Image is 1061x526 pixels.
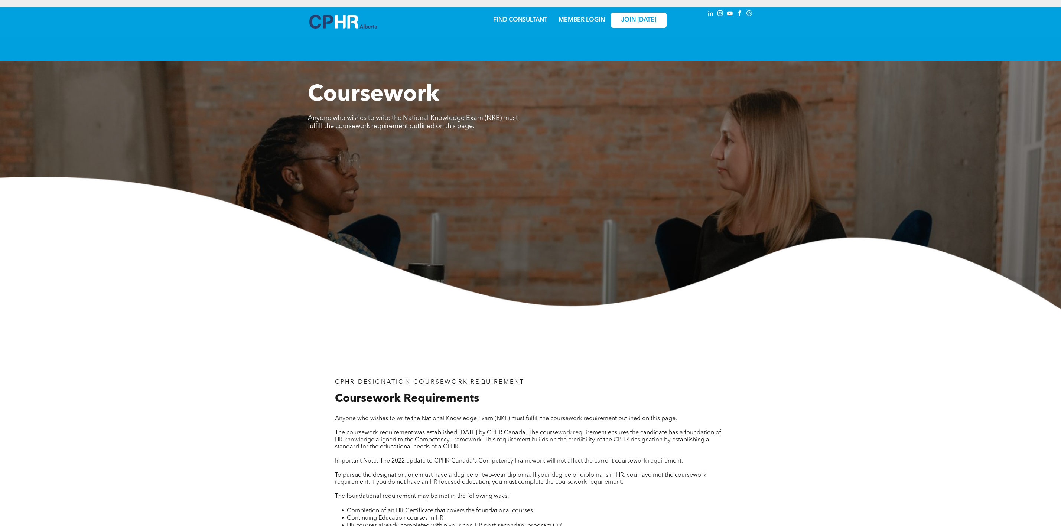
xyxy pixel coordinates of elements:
[308,115,518,130] span: Anyone who wishes to write the National Knowledge Exam (NKE) must fulfill the coursework requirem...
[611,13,667,28] a: JOIN [DATE]
[335,416,677,422] span: Anyone who wishes to write the National Knowledge Exam (NKE) must fulfill the coursework requirem...
[707,9,715,19] a: linkedin
[335,393,479,404] span: Coursework Requirements
[736,9,744,19] a: facebook
[621,17,656,24] span: JOIN [DATE]
[716,9,725,19] a: instagram
[335,472,706,485] span: To pursue the designation, one must have a degree or two-year diploma. If your degree or diploma ...
[726,9,734,19] a: youtube
[335,458,683,464] span: Important Note: The 2022 update to CPHR Canada's Competency Framework will not affect the current...
[308,84,439,106] span: Coursework
[335,493,509,499] span: The foundational requirement may be met in the following ways:
[347,508,533,514] span: Completion of an HR Certificate that covers the foundational courses
[559,17,605,23] a: MEMBER LOGIN
[335,379,525,385] span: CPHR DESIGNATION COURSEWORK REQUIREMENT
[335,430,721,450] span: The coursework requirement was established [DATE] by CPHR Canada. The coursework requirement ensu...
[309,15,377,29] img: A blue and white logo for cp alberta
[493,17,547,23] a: FIND CONSULTANT
[347,515,443,521] span: Continuing Education courses in HR
[745,9,754,19] a: Social network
